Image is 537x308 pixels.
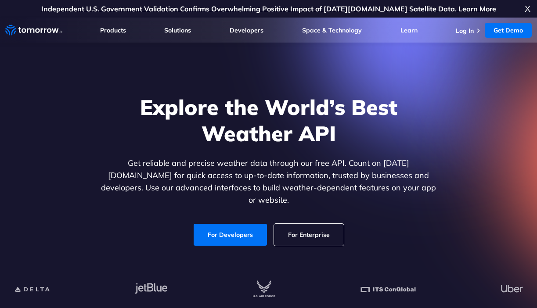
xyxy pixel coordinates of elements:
a: Space & Technology [302,26,362,34]
a: For Developers [194,224,267,246]
p: Get reliable and precise weather data through our free API. Count on [DATE][DOMAIN_NAME] for quic... [99,157,438,206]
a: For Enterprise [274,224,344,246]
a: Log In [456,27,474,35]
h1: Explore the World’s Best Weather API [99,94,438,147]
a: Get Demo [485,23,532,38]
a: Independent U.S. Government Validation Confirms Overwhelming Positive Impact of [DATE][DOMAIN_NAM... [41,4,496,13]
a: Solutions [164,26,191,34]
a: Learn [400,26,418,34]
a: Products [100,26,126,34]
a: Home link [5,24,62,37]
a: Developers [230,26,263,34]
